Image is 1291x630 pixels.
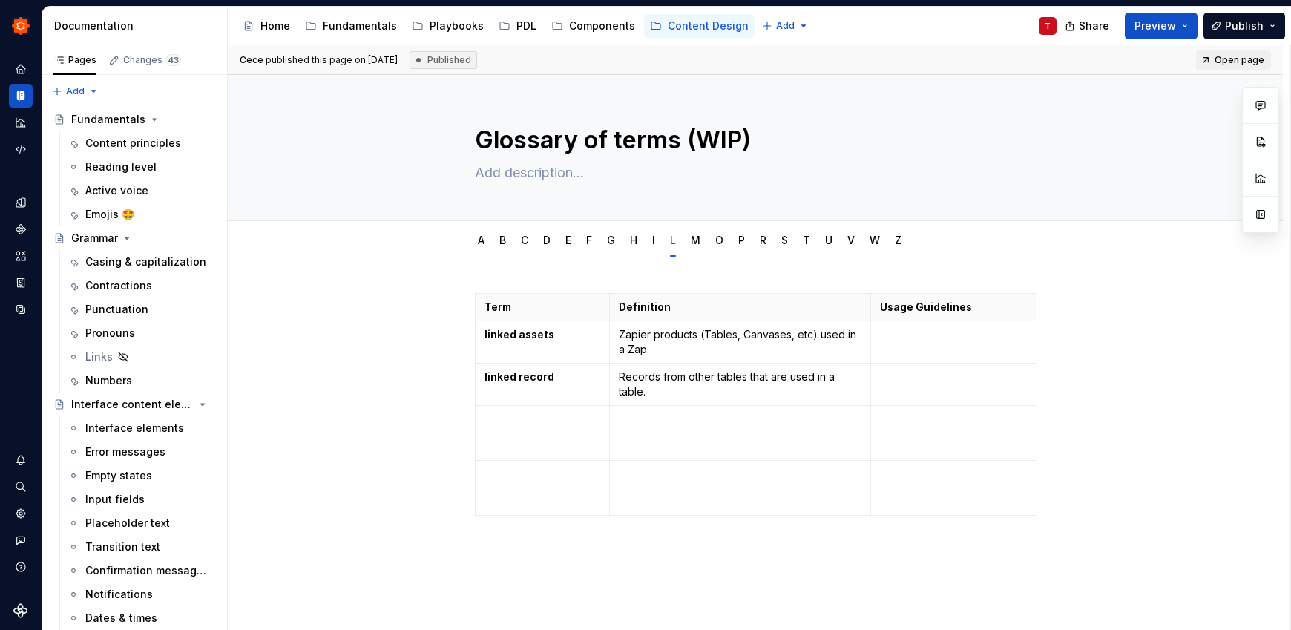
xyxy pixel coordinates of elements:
a: Error messages [62,440,221,464]
div: Empty states [85,468,152,483]
a: C [521,234,528,246]
a: Active voice [62,179,221,203]
div: P [732,224,751,255]
p: Zapier products (Tables, Canvases, etc) used in a Zap. [619,327,861,357]
a: PDL [493,14,542,38]
div: Z [889,224,907,255]
div: Contractions [85,278,152,293]
div: Links [85,350,113,364]
div: C [515,224,534,255]
p: Term [484,300,600,315]
img: 45b30344-6175-44f5-928b-e1fa7fb9357c.png [12,17,30,35]
span: 43 [165,54,181,66]
a: Home [9,57,33,81]
svg: Supernova Logo [13,603,28,618]
strong: linked record [484,370,554,383]
div: O [709,224,729,255]
a: Pronouns [62,321,221,345]
div: Casing & capitalization [85,255,206,269]
div: S [775,224,794,255]
div: Reading level [85,160,157,174]
div: Dates & times [85,611,157,626]
div: Pages [53,54,96,66]
a: Open page [1196,50,1271,70]
span: Publish [1225,19,1264,33]
a: Placeholder text [62,511,221,535]
div: Content principles [85,136,181,151]
p: Records from other tables that are used in a table. [619,370,861,399]
div: A [472,224,490,255]
div: I [646,224,661,255]
a: L [670,234,676,246]
a: Content principles [62,131,221,155]
div: Code automation [9,137,33,161]
div: T [1045,20,1051,32]
div: Grammar [71,231,118,246]
div: L [664,224,682,255]
a: S [781,234,788,246]
div: Interface elements [85,421,184,436]
div: W [864,224,886,255]
a: Storybook stories [9,271,33,295]
div: Numbers [85,373,132,388]
a: Assets [9,244,33,268]
div: Page tree [237,11,755,41]
div: Active voice [85,183,148,198]
span: Add [776,20,795,32]
p: Usage Guidelines [880,300,1148,315]
a: Empty states [62,464,221,488]
div: U [819,224,838,255]
textarea: Glossary of terms (WIP) [472,122,1033,158]
a: Documentation [9,84,33,108]
div: Notifications [9,448,33,472]
a: Input fields [62,488,221,511]
a: R [760,234,766,246]
div: E [559,224,577,255]
a: Analytics [9,111,33,134]
a: Reading level [62,155,221,179]
div: Fundamentals [71,112,145,127]
div: Published [410,51,477,69]
a: Design tokens [9,191,33,214]
a: P [738,234,745,246]
div: Emojis 🤩 [85,207,134,222]
a: T [803,234,810,246]
a: Notifications [62,583,221,606]
div: R [754,224,772,255]
a: Emojis 🤩 [62,203,221,226]
button: Contact support [9,528,33,552]
a: H [630,234,637,246]
a: Casing & capitalization [62,250,221,274]
a: G [607,234,615,246]
a: E [565,234,571,246]
div: Components [9,217,33,241]
a: Fundamentals [299,14,403,38]
a: Fundamentals [47,108,221,131]
button: Share [1057,13,1119,39]
button: Add [47,81,103,102]
a: A [478,234,484,246]
div: Punctuation [85,302,148,317]
a: U [825,234,832,246]
div: H [624,224,643,255]
a: Confirmation messages [62,559,221,583]
span: Add [66,85,85,97]
button: Add [758,16,813,36]
button: Search ⌘K [9,475,33,499]
div: Error messages [85,444,165,459]
a: I [652,234,655,246]
a: O [715,234,723,246]
div: Input fields [85,492,145,507]
a: Dates & times [62,606,221,630]
div: B [493,224,512,255]
p: Definition [619,300,861,315]
a: Interface elements [62,416,221,440]
a: Settings [9,502,33,525]
a: V [847,234,855,246]
div: Fundamentals [323,19,397,33]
